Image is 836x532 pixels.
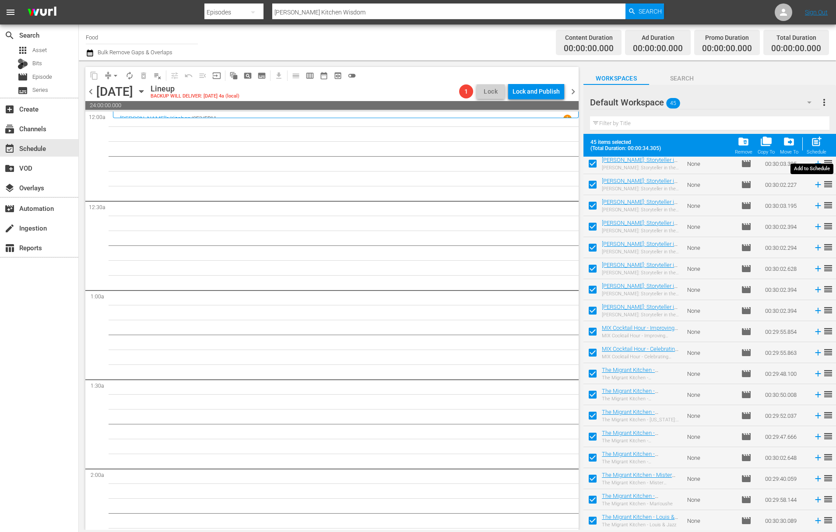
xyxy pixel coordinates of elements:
[602,367,658,386] a: The Migrant Kitchen - [GEOGRAPHIC_DATA]: Taiwanese Food
[811,136,822,147] span: post_add
[564,31,614,44] div: Content Duration
[684,174,737,195] td: None
[762,342,810,363] td: 00:29:55.863
[286,67,303,84] span: Day Calendar View
[564,44,614,54] span: 00:00:00.000
[741,158,752,169] span: Episode
[823,494,833,504] span: reorder
[224,67,241,84] span: Refresh All Search Blocks
[151,69,165,83] span: Clear Lineup
[741,473,752,484] span: Episode
[602,493,658,506] a: The Migrant Kitchen - Man'oushe
[702,44,752,54] span: 00:00:00.000
[633,31,683,44] div: Ad Duration
[804,133,829,157] button: Schedule
[684,279,737,300] td: None
[212,71,221,80] span: input
[32,59,42,68] span: Bits
[602,186,680,192] div: [PERSON_NAME]: Storyteller in the Kitchen - The Steakhouse
[758,149,775,155] div: Copy To
[762,216,810,237] td: 00:30:02.394
[602,438,680,444] div: The Migrant Kitchen - [GEOGRAPHIC_DATA]: African American Foodways
[602,333,680,339] div: MIX Cocktail Hour - Improving Mocktails with Booze!
[762,426,810,447] td: 00:29:47.666
[823,473,833,483] span: reorder
[649,73,715,84] span: Search
[255,69,269,83] span: Create Series Block
[813,159,823,168] svg: Add to Schedule
[741,200,752,211] span: Episode
[257,71,266,80] span: subtitles_outlined
[590,145,665,151] span: (Total Duration: 00:00:34.305)
[602,312,680,318] div: [PERSON_NAME]: Storyteller in the Kitchen - Soup form the Soul
[684,384,737,405] td: None
[807,149,826,155] div: Schedule
[741,326,752,337] span: Episode
[780,149,798,155] div: Move To
[568,86,579,97] span: chevron_right
[101,69,123,83] span: Remove Gaps & Overlaps
[823,347,833,357] span: reorder
[813,411,823,420] svg: Add to Schedule
[602,249,680,255] div: [PERSON_NAME]: Storyteller in the Kitchen - The Ocean
[508,84,564,99] button: Lock and Publish
[813,432,823,441] svg: Add to Schedule
[602,270,680,276] div: [PERSON_NAME]: Storyteller in the Kitchen - Funny Farm
[32,46,47,55] span: Asset
[741,368,752,379] span: Episode
[32,86,48,94] span: Series
[684,426,737,447] td: None
[732,133,755,157] button: Remove
[684,321,737,342] td: None
[813,201,823,210] svg: Add to Schedule
[513,84,560,99] div: Lock and Publish
[345,69,359,83] span: 24 hours Lineup View is OFF
[823,410,833,420] span: reorder
[602,409,676,422] a: The Migrant Kitchen - [US_STATE]: Food Sovereignty
[229,71,238,80] span: auto_awesome_motion_outlined
[85,101,579,110] span: 24:00:00.000
[165,67,182,84] span: Customize Events
[480,87,501,96] span: Lock
[303,69,317,83] span: Week Calendar View
[602,304,678,323] a: [PERSON_NAME]: Storyteller in the Kitchen - Soup form the Soul
[813,516,823,525] svg: Add to Schedule
[5,7,16,17] span: menu
[4,143,15,154] span: Schedule
[96,84,133,99] div: [DATE]
[823,221,833,231] span: reorder
[590,90,820,115] div: Default Workspace
[123,69,137,83] span: Loop Content
[111,71,120,80] span: arrow_drop_down
[813,222,823,231] svg: Add to Schedule
[477,84,505,99] button: Lock
[602,430,675,449] a: The Migrant Kitchen - [GEOGRAPHIC_DATA]: African American Foodways
[602,262,678,275] a: [PERSON_NAME]: Storyteller in the Kitchen - Funny Farm
[684,237,737,258] td: None
[823,389,833,399] span: reorder
[602,354,680,360] div: MIX Cocktail Hour - Celebrating [DEMOGRAPHIC_DATA] Bartenders
[87,69,101,83] span: Copy Lineup
[602,241,678,254] a: [PERSON_NAME]: Storyteller in the Kitchen - The Ocean
[813,495,823,504] svg: Add to Schedule
[4,183,15,193] span: Overlays
[151,94,239,99] div: BACKUP WILL DELIVER: [DATE] 4a (local)
[684,153,737,174] td: None
[684,468,737,489] td: None
[625,3,664,19] button: Search
[762,300,810,321] td: 00:30:02.394
[823,179,833,189] span: reorder
[684,258,737,279] td: None
[602,514,678,527] a: The Migrant Kitchen - Louis & Jazz
[823,284,833,294] span: reorder
[813,348,823,357] svg: Add to Schedule
[741,347,752,358] span: Episode
[684,195,737,216] td: None
[331,69,345,83] span: View Backup
[602,165,680,171] div: [PERSON_NAME]: Storyteller in the Kitchen - Breakfast in [GEOGRAPHIC_DATA]
[762,363,810,384] td: 00:29:48.100
[823,431,833,441] span: reorder
[18,59,28,69] div: Bits
[813,453,823,462] svg: Add to Schedule
[602,291,680,297] div: [PERSON_NAME]: Storyteller in the Kitchen - Tails from the Gridiron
